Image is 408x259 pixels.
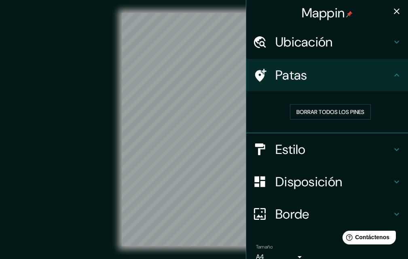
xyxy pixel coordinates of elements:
button: Borrar todos los pines [290,104,371,120]
font: Disposición [275,173,342,190]
font: Tamaño [256,244,273,250]
font: Patas [275,67,307,84]
div: Patas [246,59,408,91]
canvas: Mapa [122,13,287,246]
iframe: Lanzador de widgets de ayuda [336,227,399,250]
div: Estilo [246,133,408,166]
div: Disposición [246,166,408,198]
font: Mappin [302,4,345,21]
font: Borrar todos los pines [296,108,364,116]
img: pin-icon.png [346,11,353,17]
font: Borde [275,206,309,223]
font: Estilo [275,141,306,158]
div: Ubicación [246,26,408,58]
font: Ubicación [275,34,333,51]
div: Borde [246,198,408,230]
